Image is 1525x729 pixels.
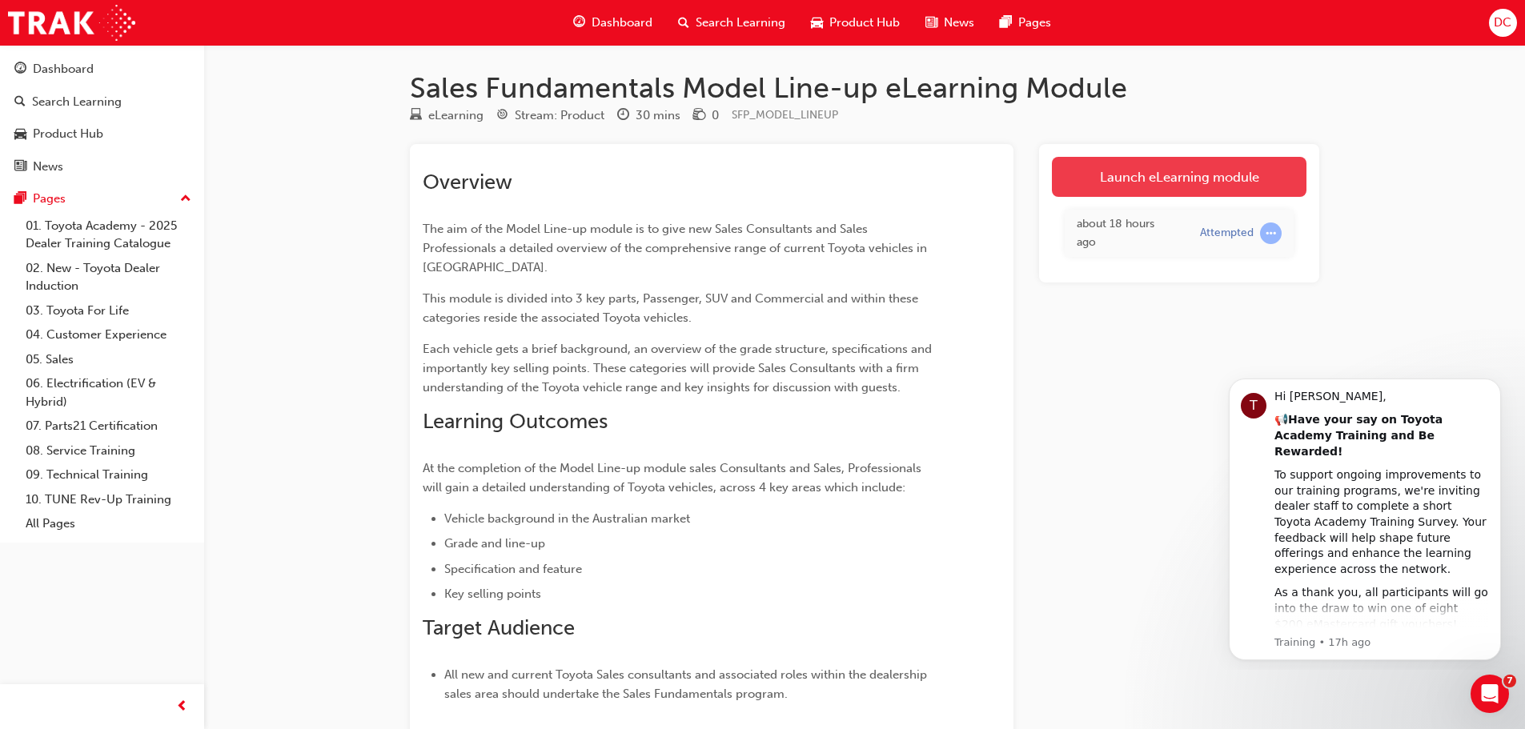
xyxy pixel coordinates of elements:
span: clock-icon [617,109,629,123]
span: car-icon [811,13,823,33]
button: DashboardSearch LearningProduct HubNews [6,51,198,184]
div: Stream [496,106,604,126]
a: news-iconNews [913,6,987,39]
a: News [6,152,198,182]
div: Pages [33,190,66,208]
span: Each vehicle gets a brief background, an overview of the grade structure, specifications and impo... [423,342,935,395]
a: 08. Service Training [19,439,198,463]
span: pages-icon [1000,13,1012,33]
a: 05. Sales [19,347,198,372]
a: 06. Electrification (EV & Hybrid) [19,371,198,414]
span: up-icon [180,189,191,210]
div: eLearning [428,106,484,125]
img: Trak [8,5,135,41]
span: Vehicle background in the Australian market [444,511,690,526]
span: Search Learning [696,14,785,32]
div: Search Learning [32,93,122,111]
button: Pages [6,184,198,214]
a: 07. Parts21 Certification [19,414,198,439]
span: learningResourceType_ELEARNING-icon [410,109,422,123]
span: Dashboard [592,14,652,32]
span: 7 [1503,675,1516,687]
a: Search Learning [6,87,198,117]
span: car-icon [14,127,26,142]
a: Dashboard [6,54,198,84]
span: news-icon [14,160,26,174]
a: All Pages [19,511,198,536]
a: car-iconProduct Hub [798,6,913,39]
span: learningRecordVerb_ATTEMPT-icon [1260,222,1282,244]
iframe: Intercom notifications message [1205,364,1525,670]
div: Attempted [1200,226,1254,241]
span: Grade and line-up [444,536,545,551]
span: All new and current Toyota Sales consultants and associated roles within the dealership sales are... [444,667,930,701]
a: 03. Toyota For Life [19,298,198,323]
div: News [33,158,63,176]
div: Mon Sep 29 2025 14:11:30 GMT+0930 (Australian Central Standard Time) [1077,215,1176,251]
span: guage-icon [573,13,585,33]
iframe: Intercom live chat [1471,675,1509,713]
span: At the completion of the Model Line-up module sales Consultants and Sales, Professionals will gai... [423,461,925,495]
span: search-icon [678,13,689,33]
span: target-icon [496,109,508,123]
a: 02. New - Toyota Dealer Induction [19,256,198,298]
span: search-icon [14,95,26,110]
a: 10. TUNE Rev-Up Training [19,487,198,512]
span: The aim of the Model Line-up module is to give new Sales Consultants and Sales Professionals a de... [423,222,930,274]
button: DC [1489,9,1517,37]
span: News [944,14,974,32]
a: guage-iconDashboard [560,6,665,39]
span: Key selling points [444,587,541,601]
div: Type [410,106,484,126]
div: 30 mins [636,106,680,125]
div: Dashboard [33,60,94,78]
div: Price [693,106,719,126]
a: Launch eLearning module [1052,157,1306,197]
a: Product Hub [6,119,198,149]
div: Stream: Product [515,106,604,125]
span: prev-icon [176,697,188,717]
span: DC [1494,14,1511,32]
span: Learning Outcomes [423,409,608,434]
a: 04. Customer Experience [19,322,198,347]
a: 01. Toyota Academy - 2025 Dealer Training Catalogue [19,214,198,256]
span: This module is divided into 3 key parts, Passenger, SUV and Commercial and within these categorie... [423,291,921,325]
a: 09. Technical Training [19,463,198,487]
span: Learning resource code [732,108,838,122]
a: pages-iconPages [987,6,1064,39]
span: guage-icon [14,62,26,77]
span: Product Hub [829,14,900,32]
span: Specification and feature [444,562,582,576]
div: Duration [617,106,680,126]
span: pages-icon [14,192,26,206]
h1: Sales Fundamentals Model Line-up eLearning Module [410,70,1319,106]
span: Pages [1018,14,1051,32]
div: Product Hub [33,125,103,143]
span: Target Audience [423,615,575,640]
span: Overview [423,170,512,194]
span: news-icon [925,13,937,33]
div: 0 [712,106,719,125]
a: search-iconSearch Learning [665,6,798,39]
span: money-icon [693,109,705,123]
